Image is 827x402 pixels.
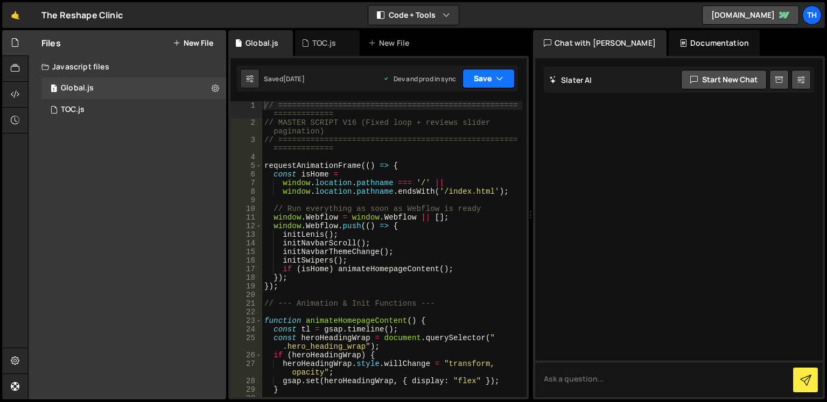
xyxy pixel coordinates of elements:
div: 28 [230,377,262,385]
button: Code + Tools [368,5,459,25]
div: 11 [230,213,262,222]
div: 22 [230,308,262,316]
div: Dev and prod in sync [383,74,456,83]
button: Start new chat [681,70,767,89]
div: 18 [230,273,262,282]
div: [DATE] [283,74,305,83]
div: 23 [230,316,262,325]
div: 17 [230,265,262,273]
div: Documentation [669,30,760,56]
div: 15 [230,248,262,256]
div: 25 [230,334,262,351]
div: Chat with [PERSON_NAME] [533,30,667,56]
button: Save [462,69,515,88]
a: [DOMAIN_NAME] [702,5,799,25]
div: 8 [230,187,262,196]
span: 1 [51,85,57,94]
div: 13 [230,230,262,239]
div: 15878/46777.js [41,99,226,121]
h2: Slater AI [549,75,592,85]
div: 5 [230,161,262,170]
div: 19 [230,282,262,291]
div: 4 [230,153,262,161]
div: 1 [230,101,262,118]
a: Th [802,5,822,25]
div: 3 [230,136,262,153]
h2: Files [41,37,61,49]
div: Global.js [246,38,278,48]
div: Global.js [61,83,94,93]
div: 29 [230,385,262,394]
a: 🤙 [2,2,29,28]
div: 12 [230,222,262,230]
div: TOC.js [312,38,336,48]
div: Javascript files [29,56,226,77]
div: 9 [230,196,262,204]
div: New File [368,38,413,48]
div: The Reshape Clinic [41,9,123,22]
div: 15878/42361.js [41,77,226,99]
div: 21 [230,299,262,308]
div: 10 [230,204,262,213]
div: 7 [230,179,262,187]
button: New File [173,39,213,47]
div: 24 [230,325,262,334]
div: 6 [230,170,262,179]
div: 2 [230,118,262,136]
div: 20 [230,291,262,299]
div: 14 [230,239,262,248]
div: Saved [264,74,305,83]
div: 27 [230,359,262,377]
div: 16 [230,256,262,265]
div: TOC.js [61,105,85,115]
div: 26 [230,351,262,359]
